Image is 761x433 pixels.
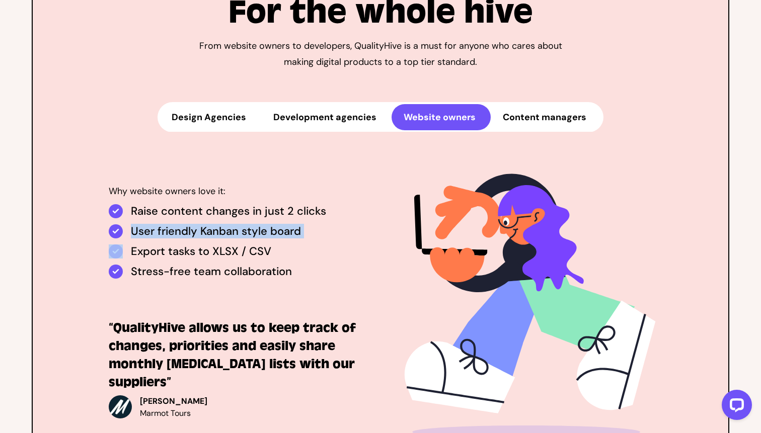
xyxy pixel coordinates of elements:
[109,184,358,198] p: Why website owners love it:
[160,104,261,130] button: Design Agencies
[109,244,123,258] img: Export tasks to XLSX / CSV
[140,407,207,419] p: Marmot Tours
[109,319,358,391] h3: “QualityHive allows us to keep track of changes, priorities and easily share monthly [MEDICAL_DAT...
[131,224,301,238] p: User friendly Kanban style board
[131,204,326,218] p: Raise content changes in just 2 clicks
[195,38,566,70] p: From website owners to developers, QualityHive is a must for anyone who cares about making digita...
[140,395,207,407] h4: [PERSON_NAME]
[109,204,123,218] img: Raise content changes in just 2 clicks
[131,244,271,258] p: Export tasks to XLSX / CSV
[261,104,392,130] button: Development agencies
[392,104,491,130] button: Website owners
[131,265,292,279] p: Stress-free team collaboration
[109,265,123,279] img: Stress-free team collaboration
[714,386,756,428] iframe: LiveChat chat widget
[109,224,123,238] img: User friendly Kanban style board
[109,395,132,418] img: James Thompson
[491,104,601,130] button: Content managers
